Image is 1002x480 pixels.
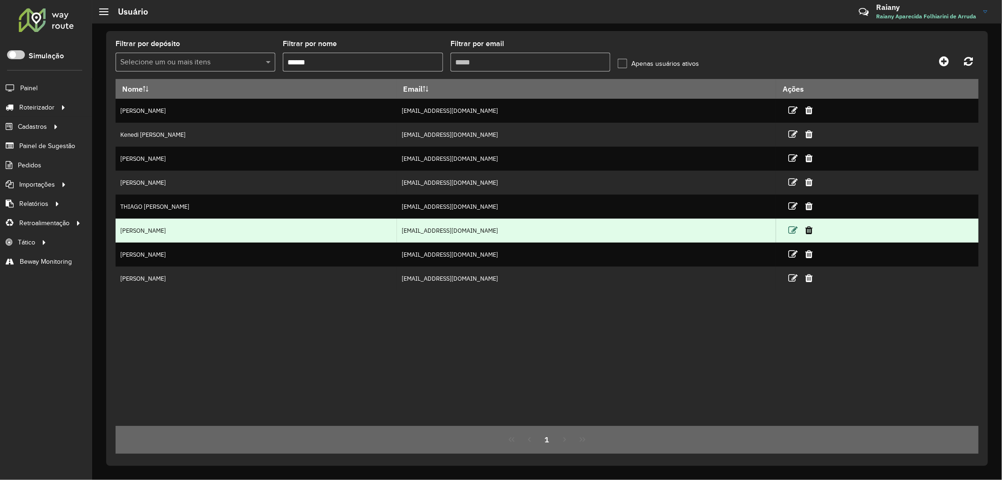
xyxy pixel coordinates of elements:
[19,218,70,228] span: Retroalimentação
[397,147,777,171] td: [EMAIL_ADDRESS][DOMAIN_NAME]
[788,200,798,212] a: Editar
[788,152,798,165] a: Editar
[397,171,777,195] td: [EMAIL_ADDRESS][DOMAIN_NAME]
[397,99,777,123] td: [EMAIL_ADDRESS][DOMAIN_NAME]
[19,199,48,209] span: Relatórios
[854,2,874,22] a: Contato Rápido
[397,243,777,267] td: [EMAIL_ADDRESS][DOMAIN_NAME]
[116,243,397,267] td: [PERSON_NAME]
[19,180,55,189] span: Importações
[116,38,180,49] label: Filtrar por depósito
[397,79,777,99] th: Email
[116,171,397,195] td: [PERSON_NAME]
[805,128,813,141] a: Excluir
[451,38,504,49] label: Filtrar por email
[116,195,397,219] td: THIAGO [PERSON_NAME]
[116,267,397,291] td: [PERSON_NAME]
[397,123,777,147] td: [EMAIL_ADDRESS][DOMAIN_NAME]
[397,219,777,243] td: [EMAIL_ADDRESS][DOMAIN_NAME]
[20,83,38,93] span: Painel
[788,104,798,117] a: Editar
[538,431,556,449] button: 1
[618,59,699,69] label: Apenas usuários ativos
[283,38,337,49] label: Filtrar por nome
[116,123,397,147] td: Kenedi [PERSON_NAME]
[116,147,397,171] td: [PERSON_NAME]
[116,99,397,123] td: [PERSON_NAME]
[18,160,41,170] span: Pedidos
[776,79,832,99] th: Ações
[788,272,798,284] a: Editar
[805,200,813,212] a: Excluir
[18,122,47,132] span: Cadastros
[20,257,72,267] span: Beway Monitoring
[805,248,813,260] a: Excluir
[109,7,148,17] h2: Usuário
[18,237,35,247] span: Tático
[788,176,798,189] a: Editar
[116,219,397,243] td: [PERSON_NAME]
[19,102,54,112] span: Roteirizador
[788,128,798,141] a: Editar
[805,152,813,165] a: Excluir
[805,224,813,236] a: Excluir
[116,79,397,99] th: Nome
[788,248,798,260] a: Editar
[19,141,75,151] span: Painel de Sugestão
[397,267,777,291] td: [EMAIL_ADDRESS][DOMAIN_NAME]
[805,176,813,189] a: Excluir
[788,224,798,236] a: Editar
[876,3,976,12] h3: Raiany
[397,195,777,219] td: [EMAIL_ADDRESS][DOMAIN_NAME]
[876,12,976,21] span: Raiany Aparecida Folhiarini de Arruda
[805,272,813,284] a: Excluir
[805,104,813,117] a: Excluir
[29,50,64,62] label: Simulação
